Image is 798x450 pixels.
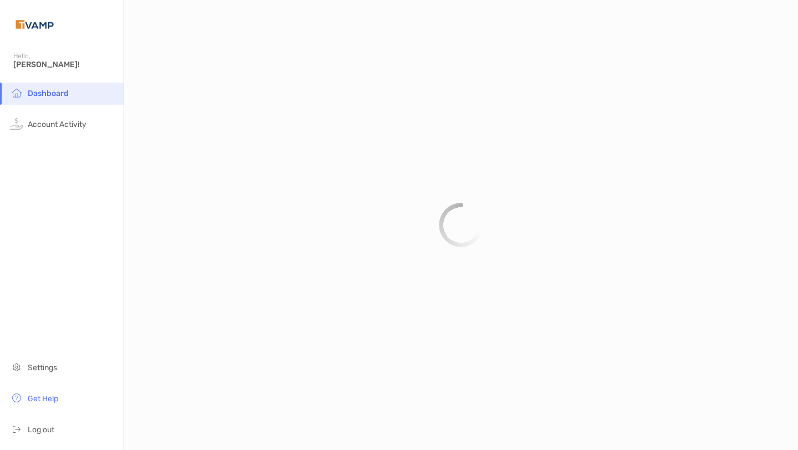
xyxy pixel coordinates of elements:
img: household icon [10,86,23,99]
img: activity icon [10,117,23,130]
img: Zoe Logo [13,4,56,44]
span: Get Help [28,394,58,403]
span: [PERSON_NAME]! [13,60,117,69]
span: Log out [28,425,54,434]
img: settings icon [10,360,23,374]
img: get-help icon [10,391,23,405]
img: logout icon [10,422,23,436]
span: Dashboard [28,89,69,98]
span: Settings [28,363,57,372]
span: Account Activity [28,120,86,129]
